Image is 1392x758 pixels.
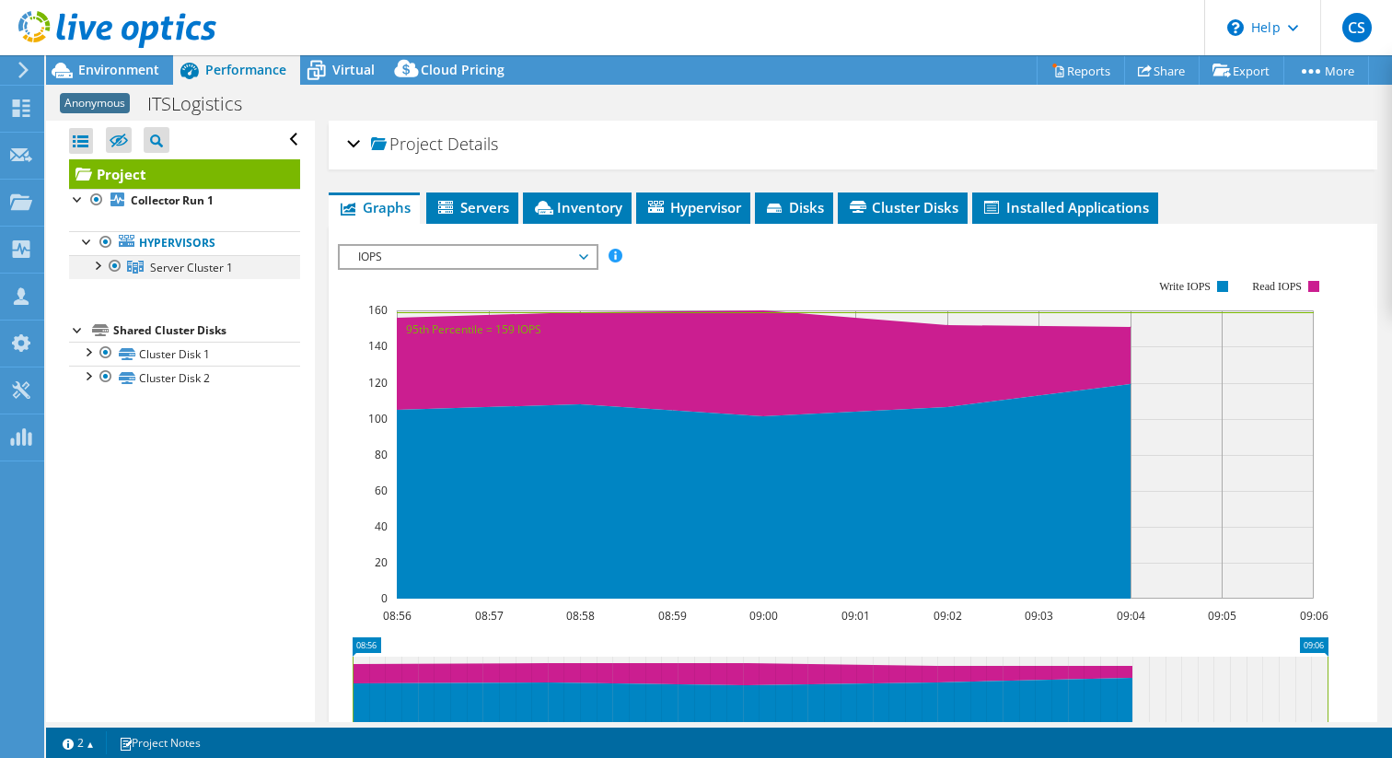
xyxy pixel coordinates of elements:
[131,192,214,208] b: Collector Run 1
[421,61,505,78] span: Cloud Pricing
[381,590,388,606] text: 0
[375,447,388,462] text: 80
[50,731,107,754] a: 2
[338,198,411,216] span: Graphs
[69,231,300,255] a: Hypervisors
[139,94,271,114] h1: ITSLogistics
[78,61,159,78] span: Environment
[150,260,233,275] span: Server Cluster 1
[1160,280,1212,293] text: Write IOPS
[645,198,741,216] span: Hypervisor
[368,411,388,426] text: 100
[847,198,958,216] span: Cluster Disks
[841,608,870,624] text: 09:01
[375,519,388,534] text: 40
[1283,56,1369,85] a: More
[349,246,586,268] span: IOPS
[383,608,412,624] text: 08:56
[764,198,824,216] span: Disks
[69,366,300,390] a: Cluster Disk 2
[532,198,622,216] span: Inventory
[69,189,300,213] a: Collector Run 1
[106,731,214,754] a: Project Notes
[749,608,778,624] text: 09:00
[371,135,443,154] span: Project
[1199,56,1284,85] a: Export
[113,320,300,342] div: Shared Cluster Disks
[435,198,509,216] span: Servers
[368,338,388,354] text: 140
[368,302,388,318] text: 160
[205,61,286,78] span: Performance
[368,375,388,391] text: 120
[1342,13,1372,42] span: CS
[406,321,541,337] text: 95th Percentile = 159 IOPS
[934,608,962,624] text: 09:02
[69,342,300,366] a: Cluster Disk 1
[375,554,388,570] text: 20
[69,159,300,189] a: Project
[1227,19,1244,36] svg: \n
[981,198,1149,216] span: Installed Applications
[1253,280,1303,293] text: Read IOPS
[1037,56,1125,85] a: Reports
[1117,608,1145,624] text: 09:04
[447,133,498,155] span: Details
[566,608,595,624] text: 08:58
[332,61,375,78] span: Virtual
[475,608,504,624] text: 08:57
[1124,56,1200,85] a: Share
[69,255,300,279] a: Server Cluster 1
[1208,608,1236,624] text: 09:05
[1300,608,1328,624] text: 09:06
[658,608,687,624] text: 08:59
[60,93,130,113] span: Anonymous
[1025,608,1053,624] text: 09:03
[375,483,388,498] text: 60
